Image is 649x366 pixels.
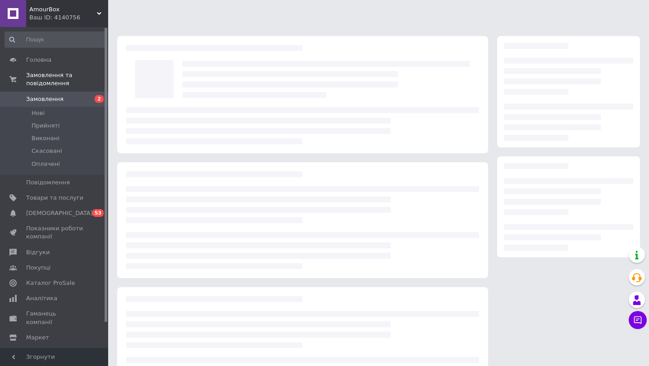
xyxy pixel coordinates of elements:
span: Аналітика [26,294,57,302]
span: Покупці [26,264,50,272]
span: [DEMOGRAPHIC_DATA] [26,209,93,217]
span: Виконані [32,134,59,142]
span: Товари та послуги [26,194,83,202]
span: AmourBox [29,5,97,14]
span: Відгуки [26,248,50,256]
span: Повідомлення [26,178,70,187]
span: Маркет [26,334,49,342]
span: 2 [95,95,104,103]
span: Замовлення [26,95,64,103]
button: Чат з покупцем [629,311,647,329]
span: 53 [92,209,104,217]
span: Замовлення та повідомлення [26,71,108,87]
span: Нові [32,109,45,117]
span: Скасовані [32,147,62,155]
span: Гаманець компанії [26,310,83,326]
input: Пошук [5,32,106,48]
span: Головна [26,56,51,64]
div: Ваш ID: 4140756 [29,14,108,22]
span: Показники роботи компанії [26,224,83,241]
span: Прийняті [32,122,59,130]
span: Оплачені [32,160,60,168]
span: Каталог ProSale [26,279,75,287]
